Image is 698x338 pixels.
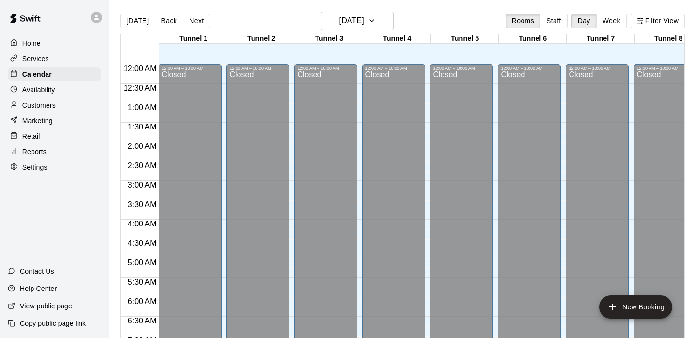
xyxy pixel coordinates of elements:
div: 12:00 AM – 10:00 AM [365,66,422,71]
p: Customers [22,100,56,110]
button: Day [571,14,597,28]
p: Help Center [20,284,57,293]
div: 12:00 AM – 10:00 AM [501,66,558,71]
span: 12:00 AM [121,64,159,73]
span: 1:00 AM [126,103,159,112]
div: 12:00 AM – 10:00 AM [229,66,286,71]
div: 12:00 AM – 10:00 AM [297,66,354,71]
a: Home [8,36,101,50]
p: Reports [22,147,47,157]
p: Calendar [22,69,52,79]
p: Copy public page link [20,319,86,328]
p: Retail [22,131,40,141]
a: Retail [8,129,101,144]
div: 12:00 AM – 10:00 AM [161,66,219,71]
button: Next [183,14,210,28]
span: 2:30 AM [126,161,159,170]
span: 1:30 AM [126,123,159,131]
span: 12:30 AM [121,84,159,92]
span: 3:00 AM [126,181,159,189]
span: 5:30 AM [126,278,159,286]
span: 3:30 AM [126,200,159,209]
div: 12:00 AM – 10:00 AM [569,66,626,71]
div: Tunnel 5 [431,34,499,44]
div: Tunnel 2 [227,34,295,44]
div: Tunnel 1 [159,34,227,44]
div: Tunnel 7 [567,34,635,44]
div: 12:00 AM – 10:00 AM [433,66,490,71]
div: Tunnel 6 [499,34,567,44]
span: 6:30 AM [126,317,159,325]
span: 6:00 AM [126,297,159,306]
button: Rooms [506,14,540,28]
button: add [599,295,672,319]
button: Week [596,14,627,28]
p: Home [22,38,41,48]
button: Filter View [631,14,685,28]
a: Reports [8,145,101,159]
div: Tunnel 4 [363,34,431,44]
div: 12:00 AM – 10:00 AM [636,66,694,71]
span: 4:00 AM [126,220,159,228]
button: Back [155,14,183,28]
span: 2:00 AM [126,142,159,150]
a: Calendar [8,67,101,81]
button: [DATE] [120,14,155,28]
p: Marketing [22,116,53,126]
p: Availability [22,85,55,95]
a: Customers [8,98,101,113]
h6: [DATE] [339,14,364,28]
p: Settings [22,162,48,172]
button: [DATE] [321,12,394,30]
p: Services [22,54,49,64]
a: Services [8,51,101,66]
a: Marketing [8,113,101,128]
a: Settings [8,160,101,175]
div: Tunnel 3 [295,34,363,44]
button: Staff [540,14,568,28]
a: Availability [8,82,101,97]
span: 4:30 AM [126,239,159,247]
p: Contact Us [20,266,54,276]
span: 5:00 AM [126,258,159,267]
p: View public page [20,301,72,311]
